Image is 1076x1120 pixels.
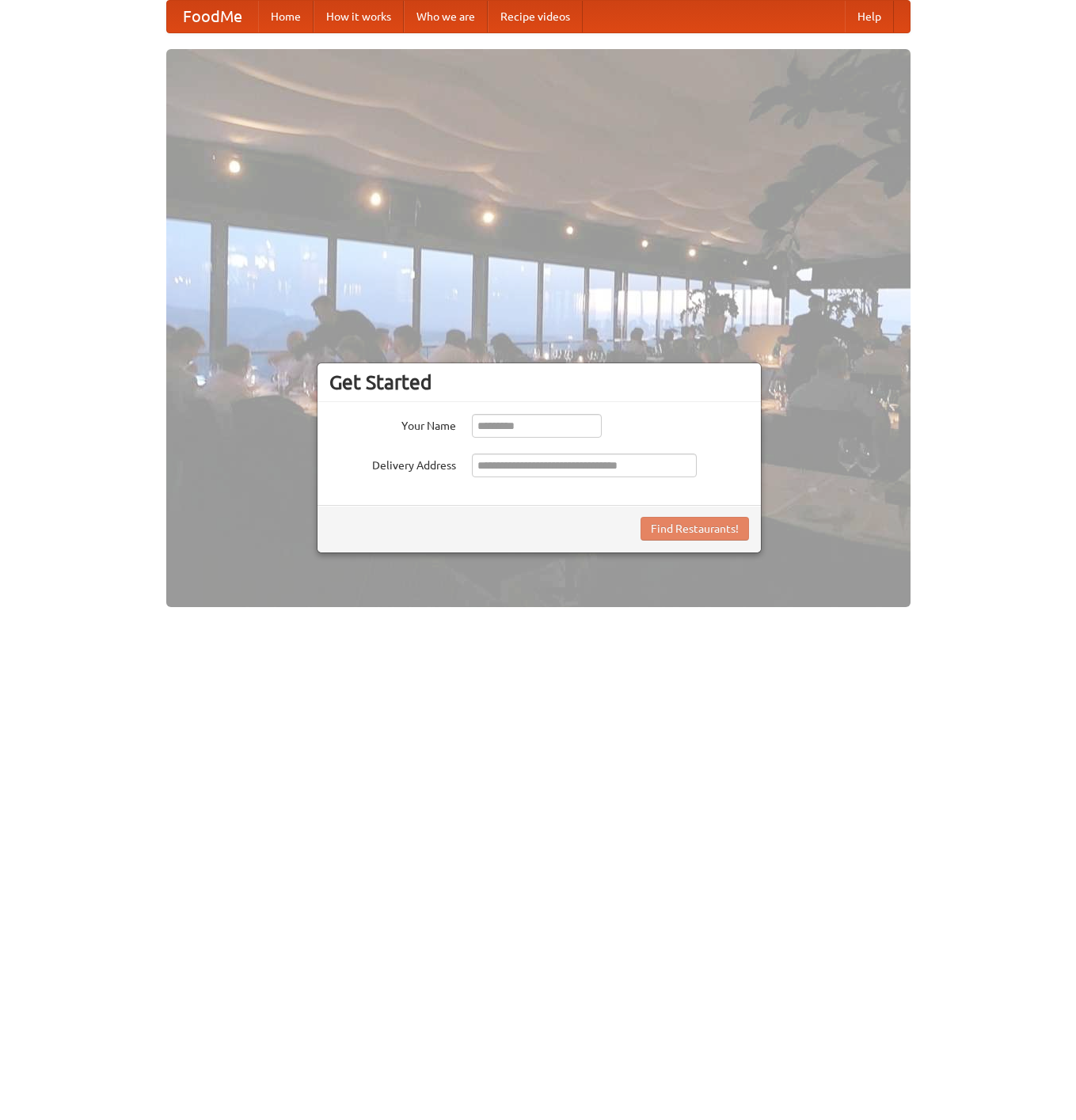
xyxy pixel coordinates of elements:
[329,414,456,434] label: Your Name
[488,1,583,32] a: Recipe videos
[314,1,404,32] a: How it works
[641,517,749,541] button: Find Restaurants!
[404,1,488,32] a: Who we are
[845,1,894,32] a: Help
[329,370,749,394] h3: Get Started
[329,454,456,473] label: Delivery Address
[258,1,314,32] a: Home
[167,1,258,32] a: FoodMe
